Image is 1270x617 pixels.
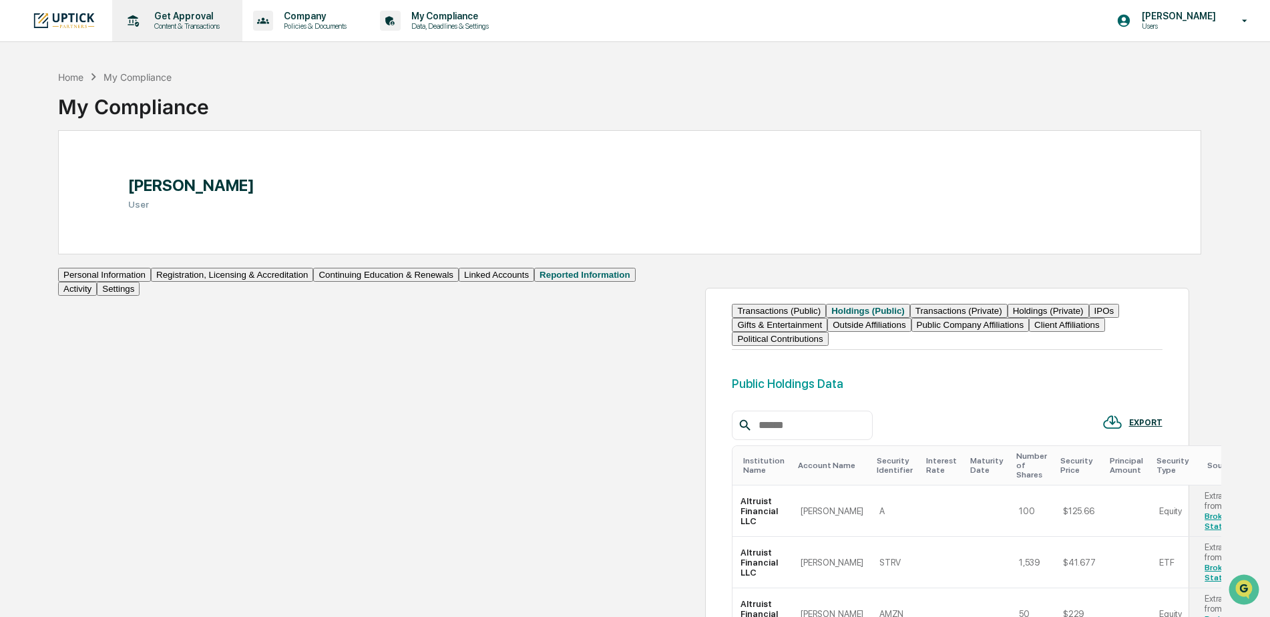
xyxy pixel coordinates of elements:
[45,116,169,126] div: We're available if you need us!
[273,11,353,21] p: Company
[13,170,24,180] div: 🖐️
[1055,485,1104,537] td: $125.66
[313,268,459,282] button: Continuing Education & Renewals
[227,106,243,122] button: Start new chat
[798,461,866,470] div: Toggle SortBy
[970,456,1006,475] div: Toggle SortBy
[144,21,226,31] p: Content & Transactions
[1197,485,1255,537] td: Extracted from
[128,176,254,195] h1: [PERSON_NAME]
[1207,461,1249,470] div: Toggle SortBy
[58,84,209,119] div: My Compliance
[732,377,843,391] div: Public Holdings Data
[926,456,960,475] div: Toggle SortBy
[1110,456,1146,475] div: Toggle SortBy
[45,102,219,116] div: Start new chat
[133,226,162,236] span: Pylon
[8,163,91,187] a: 🖐️Preclearance
[1197,537,1255,588] td: Extracted from
[27,194,84,207] span: Data Lookup
[732,304,826,318] button: Transactions (Public)
[1151,537,1197,588] td: ETF
[58,71,83,83] div: Home
[1151,485,1197,537] td: Equity
[911,318,1030,332] button: Public Company Affiliations
[910,304,1008,318] button: Transactions (Private)
[732,318,827,332] button: Gifts & Entertainment
[94,226,162,236] a: Powered byPylon
[103,71,172,83] div: My Compliance
[1102,412,1122,432] img: EXPORT
[459,268,534,282] button: Linked Accounts
[58,268,151,282] button: Personal Information
[826,304,910,318] button: Holdings (Public)
[827,318,911,332] button: Outside Affiliations
[144,11,226,21] p: Get Approval
[877,456,915,475] div: Toggle SortBy
[401,11,495,21] p: My Compliance
[97,282,140,296] button: Settings
[871,537,921,588] td: STRV
[1011,537,1055,588] td: 1,539
[1055,537,1104,588] td: $41.677
[732,485,793,537] td: Altruist Financial LLC
[793,485,871,537] td: [PERSON_NAME]
[743,456,787,475] div: Toggle SortBy
[1129,418,1162,427] div: EXPORT
[1029,318,1105,332] button: Client Affiliations
[871,485,921,537] td: A
[1205,511,1247,531] a: Brokerage Statement
[13,195,24,206] div: 🔎
[273,21,353,31] p: Policies & Documents
[8,188,89,212] a: 🔎Data Lookup
[110,168,166,182] span: Attestations
[58,282,97,296] button: Activity
[58,268,650,296] div: secondary tabs example
[27,168,86,182] span: Preclearance
[732,304,1162,346] div: secondary tabs example
[1131,21,1223,31] p: Users
[1156,456,1191,475] div: Toggle SortBy
[128,199,254,210] h3: User
[1011,485,1055,537] td: 100
[1131,11,1223,21] p: [PERSON_NAME]
[13,102,37,126] img: 1746055101610-c473b297-6a78-478c-a979-82029cc54cd1
[1060,456,1099,475] div: Toggle SortBy
[32,11,96,29] img: logo
[1016,451,1050,479] div: Toggle SortBy
[97,170,108,180] div: 🗄️
[91,163,171,187] a: 🗄️Attestations
[1089,304,1120,318] button: IPOs
[1008,304,1089,318] button: Holdings (Private)
[151,268,313,282] button: Registration, Licensing & Accreditation
[1205,563,1247,582] a: Brokerage Statement
[793,537,871,588] td: [PERSON_NAME]
[534,268,636,282] button: Reported Information
[401,21,495,31] p: Data, Deadlines & Settings
[732,332,828,346] button: Political Contributions
[1227,573,1263,609] iframe: Open customer support
[732,537,793,588] td: Altruist Financial LLC
[13,28,243,49] p: How can we help?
